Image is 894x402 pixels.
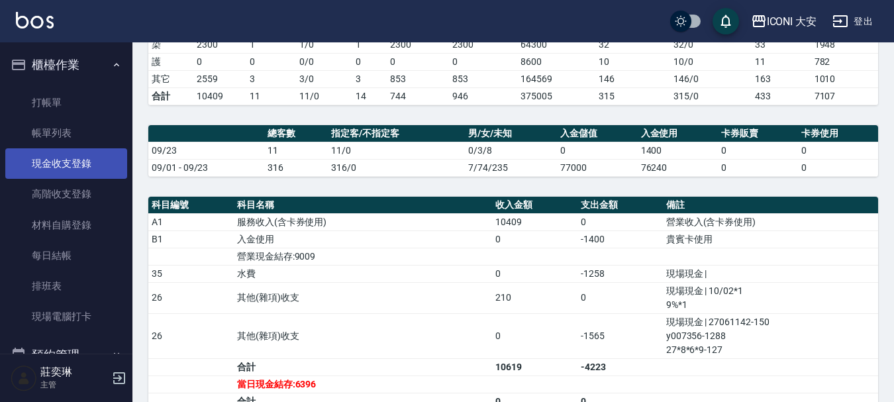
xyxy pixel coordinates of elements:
[718,159,798,176] td: 0
[234,230,492,248] td: 入金使用
[5,210,127,240] a: 材料自購登錄
[5,87,127,118] a: 打帳單
[148,159,264,176] td: 09/01 - 09/23
[663,230,878,248] td: 貴賓卡使用
[827,9,878,34] button: 登出
[148,36,193,53] td: 染
[663,282,878,313] td: 現場現金 | 10/02*1 9%*1
[148,197,234,214] th: 科目編號
[492,265,577,282] td: 0
[352,87,387,105] td: 14
[577,313,663,358] td: -1565
[193,87,246,105] td: 10409
[296,36,352,53] td: 1 / 0
[148,265,234,282] td: 35
[296,53,352,70] td: 0 / 0
[638,159,718,176] td: 76240
[670,36,752,53] td: 32 / 0
[234,197,492,214] th: 科目名稱
[798,159,878,176] td: 0
[234,248,492,265] td: 營業現金結存:9009
[638,125,718,142] th: 入金使用
[296,87,352,105] td: 11/0
[465,125,557,142] th: 男/女/未知
[595,70,671,87] td: 146
[798,142,878,159] td: 0
[713,8,739,34] button: save
[517,70,595,87] td: 164569
[449,53,518,70] td: 0
[577,358,663,376] td: -4223
[5,301,127,332] a: 現場電腦打卡
[387,36,449,53] td: 2300
[492,313,577,358] td: 0
[234,282,492,313] td: 其他(雜項)收支
[246,70,297,87] td: 3
[148,125,878,177] table: a dense table
[5,338,127,372] button: 預約管理
[718,125,798,142] th: 卡券販賣
[718,142,798,159] td: 0
[670,70,752,87] td: 146 / 0
[296,70,352,87] td: 3 / 0
[352,53,387,70] td: 0
[148,70,193,87] td: 其它
[234,376,492,393] td: 當日現金結存:6396
[517,36,595,53] td: 64300
[752,36,811,53] td: 33
[234,358,492,376] td: 合計
[5,240,127,271] a: 每日結帳
[557,125,637,142] th: 入金儲值
[5,118,127,148] a: 帳單列表
[663,213,878,230] td: 營業收入(含卡券使用)
[246,53,297,70] td: 0
[638,142,718,159] td: 1400
[670,53,752,70] td: 10 / 0
[5,271,127,301] a: 排班表
[577,197,663,214] th: 支出金額
[387,70,449,87] td: 853
[557,159,637,176] td: 77000
[234,265,492,282] td: 水費
[449,70,518,87] td: 853
[264,142,327,159] td: 11
[148,230,234,248] td: B1
[449,36,518,53] td: 2300
[148,87,193,105] td: 合計
[16,12,54,28] img: Logo
[148,313,234,358] td: 26
[193,36,246,53] td: 2300
[328,159,465,176] td: 316/0
[148,282,234,313] td: 26
[5,148,127,179] a: 現金收支登錄
[752,53,811,70] td: 11
[595,87,671,105] td: 315
[148,142,264,159] td: 09/23
[246,87,297,105] td: 11
[492,282,577,313] td: 210
[40,366,108,379] h5: 莊奕琳
[352,36,387,53] td: 1
[264,159,327,176] td: 316
[148,53,193,70] td: 護
[577,230,663,248] td: -1400
[328,125,465,142] th: 指定客/不指定客
[449,87,518,105] td: 946
[663,265,878,282] td: 現場現金 |
[5,179,127,209] a: 高階收支登錄
[492,197,577,214] th: 收入金額
[577,265,663,282] td: -1258
[663,313,878,358] td: 現場現金 | 27061142-150 y007356-1288 27*8*6*9-127
[11,365,37,391] img: Person
[595,36,671,53] td: 32
[234,213,492,230] td: 服務收入(含卡券使用)
[465,159,557,176] td: 7/74/235
[517,87,595,105] td: 375005
[193,53,246,70] td: 0
[767,13,817,30] div: ICONI 大安
[193,70,246,87] td: 2559
[798,125,878,142] th: 卡券使用
[746,8,822,35] button: ICONI 大安
[492,230,577,248] td: 0
[387,53,449,70] td: 0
